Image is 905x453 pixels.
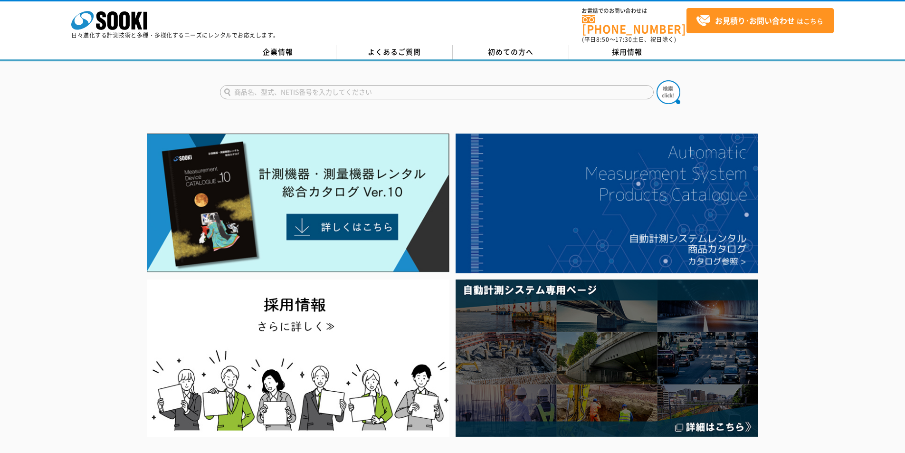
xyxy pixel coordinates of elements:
[456,280,758,437] img: 自動計測システム専用ページ
[220,85,654,99] input: 商品名、型式、NETIS番号を入力してください
[686,8,834,33] a: お見積り･お問い合わせはこちら
[456,134,758,273] img: 自動計測システムカタログ
[715,15,795,26] strong: お見積り･お問い合わせ
[147,134,449,272] img: Catalog Ver10
[615,35,632,44] span: 17:30
[657,80,680,104] img: btn_search.png
[582,35,676,44] span: (平日 ～ 土日、祝日除く)
[582,8,686,14] span: お電話でのお問い合わせは
[569,45,686,59] a: 採用情報
[147,280,449,437] img: SOOKI recruit
[453,45,569,59] a: 初めての方へ
[71,32,279,38] p: 日々進化する計測技術と多種・多様化するニーズにレンタルでお応えします。
[488,47,533,57] span: 初めての方へ
[336,45,453,59] a: よくあるご質問
[220,45,336,59] a: 企業情報
[596,35,610,44] span: 8:50
[696,14,823,28] span: はこちら
[582,15,686,34] a: [PHONE_NUMBER]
